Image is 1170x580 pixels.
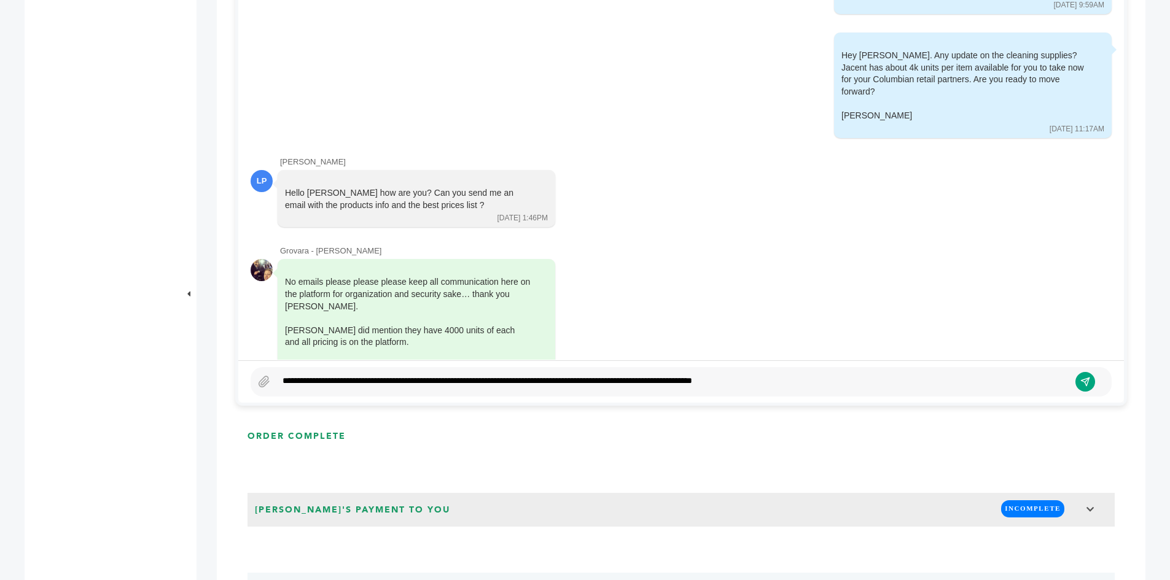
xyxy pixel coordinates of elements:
[251,170,273,192] div: LP
[285,187,531,211] div: Hello [PERSON_NAME] how are you? Can you send me an email with the products info and the best pri...
[841,110,1087,122] div: [PERSON_NAME]
[280,246,1112,257] div: Grovara - [PERSON_NAME]
[251,500,454,520] span: [PERSON_NAME]'s Payment to You
[1050,124,1104,134] div: [DATE] 11:17AM
[285,276,531,373] div: No emails please please please keep all communication here on the platform for organization and s...
[280,157,1112,168] div: [PERSON_NAME]
[841,50,1087,122] div: Hey [PERSON_NAME]. Any update on the cleaning supplies? Jacent has about 4k units per item availa...
[248,430,346,443] h3: ORDER COMPLETE
[1001,500,1064,517] span: INCOMPLETE
[285,325,531,349] div: [PERSON_NAME] did mention they have 4000 units of each and all pricing is on the platform.
[497,213,548,223] div: [DATE] 1:46PM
